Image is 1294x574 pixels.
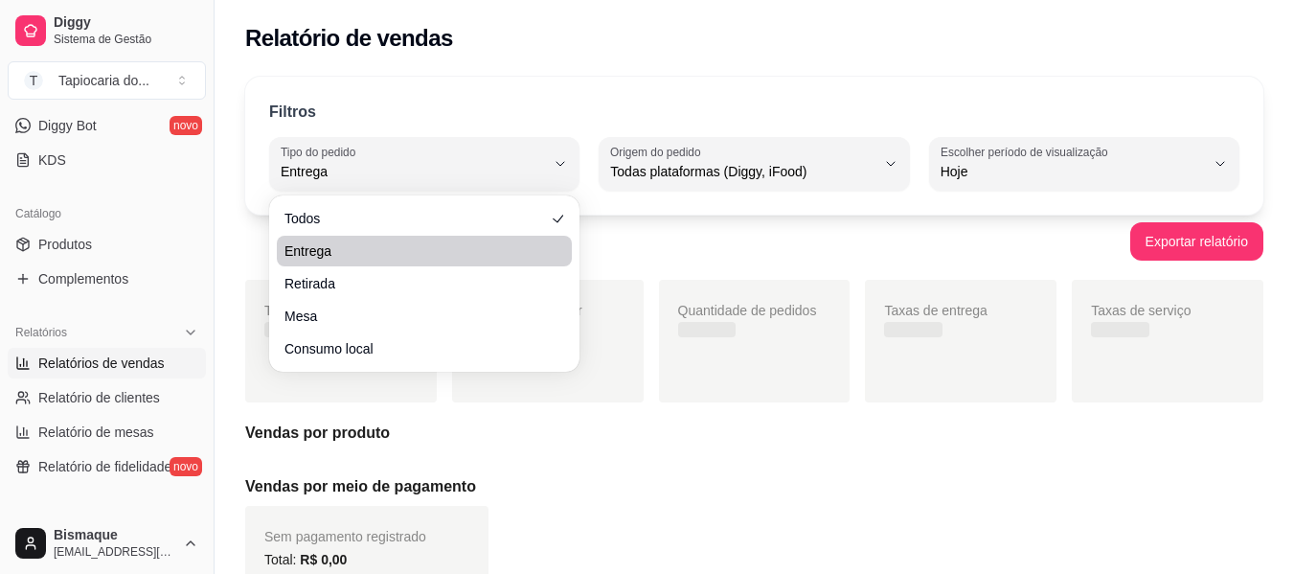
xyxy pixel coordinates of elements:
span: Sem pagamento registrado [264,529,426,544]
span: T [24,71,43,90]
span: Total: [264,552,347,567]
span: Entrega [281,162,545,181]
span: Produtos [38,235,92,254]
label: Origem do pedido [610,144,707,160]
span: Diggy [54,14,198,32]
label: Tipo do pedido [281,144,362,160]
span: Retirada [284,274,545,293]
h5: Vendas por produto [245,422,1263,445]
span: KDS [38,150,66,170]
span: Relatório de clientes [38,388,160,407]
span: Todos [284,209,545,228]
span: Taxas de entrega [884,303,987,318]
span: Relatório de mesas [38,423,154,442]
label: Escolher período de visualização [941,144,1114,160]
span: Relatório de fidelidade [38,457,171,476]
span: Quantidade de pedidos [678,303,817,318]
span: Entrega [284,241,545,261]
span: Bismaque [54,527,175,544]
span: Consumo local [284,339,545,358]
p: Filtros [269,101,316,124]
span: Relatórios [15,325,67,340]
span: [EMAIL_ADDRESS][DOMAIN_NAME] [54,544,175,560]
span: Mesa [284,307,545,326]
div: Catálogo [8,198,206,229]
div: Gerenciar [8,505,206,536]
span: Média de valor por transação [471,303,582,341]
span: Complementos [38,269,128,288]
span: Taxas de serviço [1091,303,1191,318]
span: Hoje [941,162,1205,181]
h2: Relatório de vendas [245,23,453,54]
button: Exportar relatório [1130,222,1263,261]
span: Total vendido [264,303,344,318]
span: Relatórios de vendas [38,354,165,373]
button: Select a team [8,61,206,100]
span: Sistema de Gestão [54,32,198,47]
span: Diggy Bot [38,116,97,135]
span: R$ 0,00 [300,552,347,567]
div: Tapiocaria do ... [58,71,149,90]
h5: Vendas por meio de pagamento [245,475,1263,498]
span: Todas plataformas (Diggy, iFood) [610,162,874,181]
